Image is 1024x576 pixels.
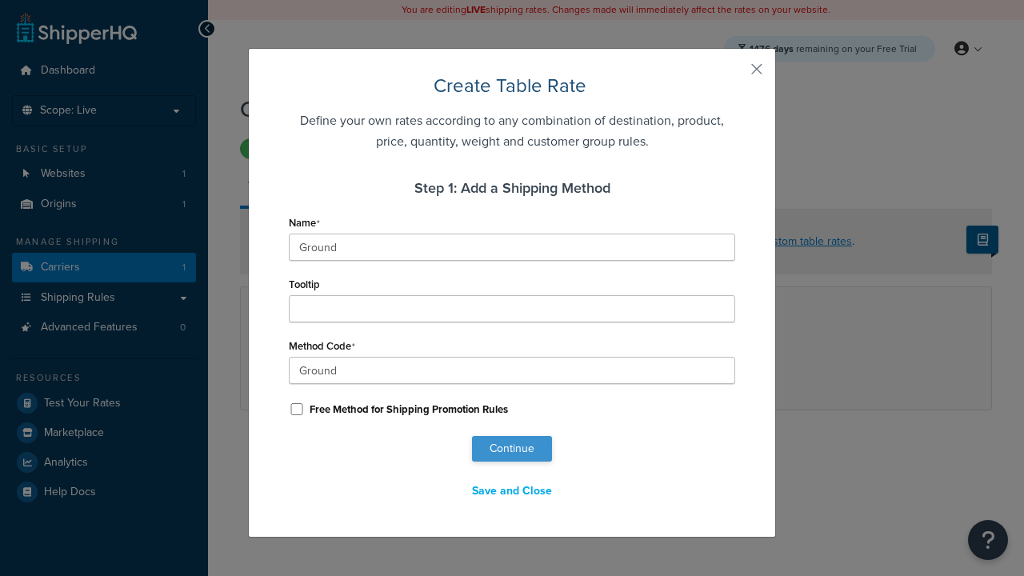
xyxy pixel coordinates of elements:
[462,478,562,505] button: Save and Close
[472,436,552,462] button: Continue
[289,110,735,152] h5: Define your own rates according to any combination of destination, product, price, quantity, weig...
[289,340,355,353] label: Method Code
[289,73,735,98] h2: Create Table Rate
[289,217,320,230] label: Name
[310,402,508,417] label: Free Method for Shipping Promotion Rules
[289,278,320,290] label: Tooltip
[289,178,735,199] h4: Step 1: Add a Shipping Method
